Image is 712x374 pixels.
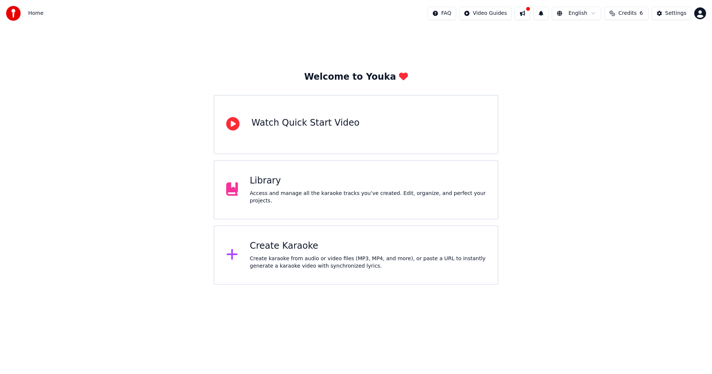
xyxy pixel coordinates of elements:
button: Video Guides [459,7,512,20]
span: Credits [618,10,636,17]
div: Watch Quick Start Video [251,117,359,129]
img: youka [6,6,21,21]
span: Home [28,10,43,17]
span: 6 [640,10,643,17]
div: Settings [665,10,686,17]
div: Library [250,175,486,187]
div: Create Karaoke [250,240,486,252]
button: FAQ [428,7,456,20]
button: Settings [652,7,691,20]
button: Credits6 [604,7,649,20]
nav: breadcrumb [28,10,43,17]
div: Create karaoke from audio or video files (MP3, MP4, and more), or paste a URL to instantly genera... [250,255,486,270]
div: Welcome to Youka [304,71,408,83]
div: Access and manage all the karaoke tracks you’ve created. Edit, organize, and perfect your projects. [250,190,486,205]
